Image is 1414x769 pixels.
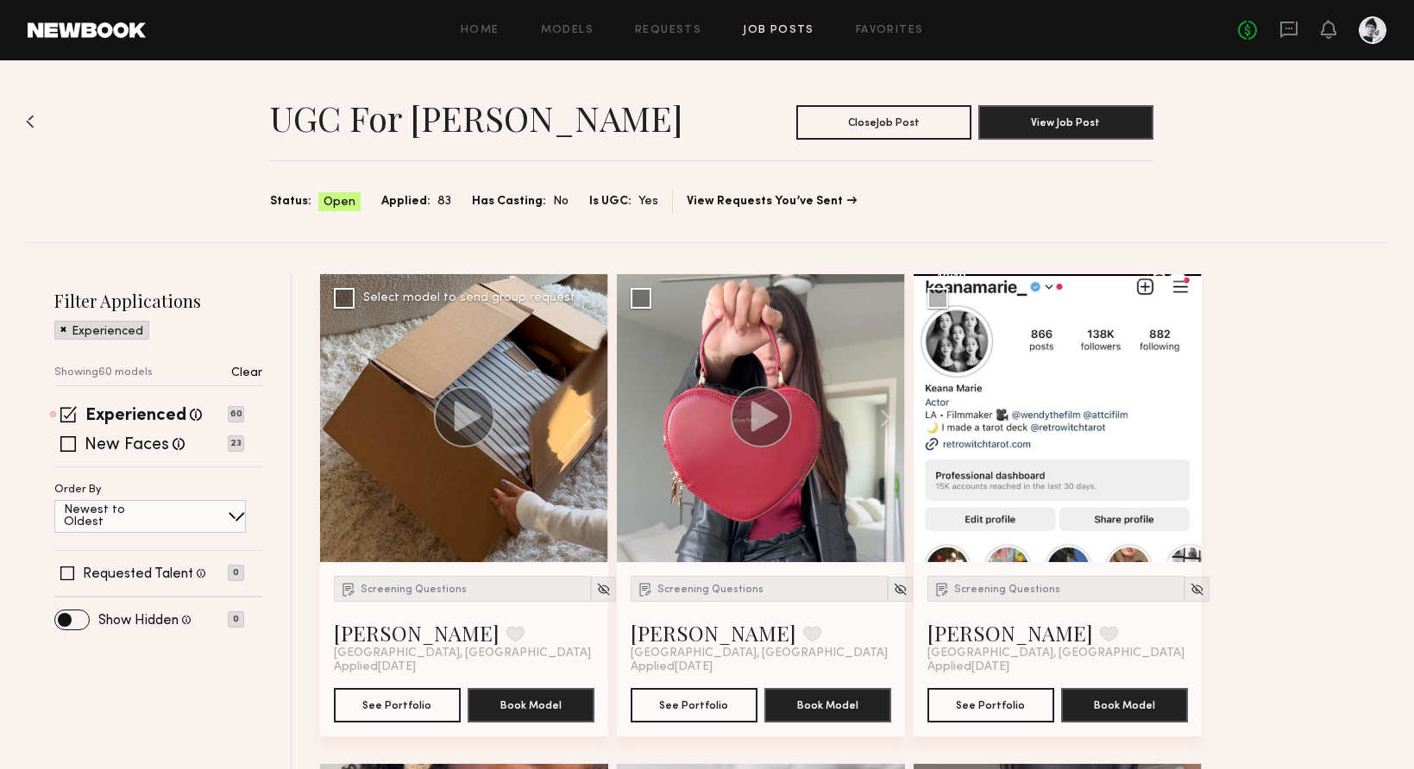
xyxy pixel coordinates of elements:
[437,192,451,211] span: 83
[85,408,186,425] label: Experienced
[631,619,796,647] a: [PERSON_NAME]
[361,585,467,595] span: Screening Questions
[334,660,594,674] div: Applied [DATE]
[638,192,658,211] span: Yes
[635,25,701,36] a: Requests
[631,647,888,660] span: [GEOGRAPHIC_DATA], [GEOGRAPHIC_DATA]
[468,688,594,722] button: Book Model
[553,192,569,211] span: No
[26,115,35,128] img: Back to previous page
[1061,697,1188,711] a: Book Model
[933,580,951,597] img: Submission Icon
[363,292,575,304] div: Select model to send group request
[541,25,594,36] a: Models
[228,611,244,628] p: 0
[764,697,891,711] a: Book Model
[1061,688,1188,722] button: Book Model
[83,567,193,581] label: Requested Talent
[927,619,1093,647] a: [PERSON_NAME]
[54,367,153,378] p: Showing 60 models
[381,192,430,211] span: Applied:
[631,660,891,674] div: Applied [DATE]
[231,367,262,379] p: Clear
[228,406,244,422] p: 60
[927,647,1185,660] span: [GEOGRAPHIC_DATA], [GEOGRAPHIC_DATA]
[98,614,179,628] label: Show Hidden
[228,435,244,452] p: 23
[340,580,357,597] img: Submission Icon
[54,289,262,312] h2: Filter Applications
[687,196,857,208] a: View Requests You’ve Sent
[637,580,654,597] img: Submission Icon
[324,194,355,211] span: Open
[954,585,1060,595] span: Screening Questions
[856,25,924,36] a: Favorites
[64,504,167,528] p: Newest to Oldest
[72,326,143,338] p: Experienced
[596,582,611,597] img: Unhide Model
[631,688,757,722] button: See Portfolio
[334,647,591,660] span: [GEOGRAPHIC_DATA], [GEOGRAPHIC_DATA]
[927,660,1188,674] div: Applied [DATE]
[893,582,908,597] img: Unhide Model
[334,688,461,722] button: See Portfolio
[472,192,546,211] span: Has Casting:
[796,105,971,140] button: CloseJob Post
[589,192,632,211] span: Is UGC:
[228,565,244,581] p: 0
[764,688,891,722] button: Book Model
[270,192,311,211] span: Status:
[85,437,169,454] label: New Faces
[978,105,1153,140] button: View Job Post
[743,25,814,36] a: Job Posts
[468,697,594,711] a: Book Model
[927,688,1054,722] button: See Portfolio
[54,485,102,496] p: Order By
[334,619,500,647] a: [PERSON_NAME]
[461,25,500,36] a: Home
[657,585,764,595] span: Screening Questions
[270,97,683,140] h1: UGC for [PERSON_NAME]
[1190,582,1204,597] img: Unhide Model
